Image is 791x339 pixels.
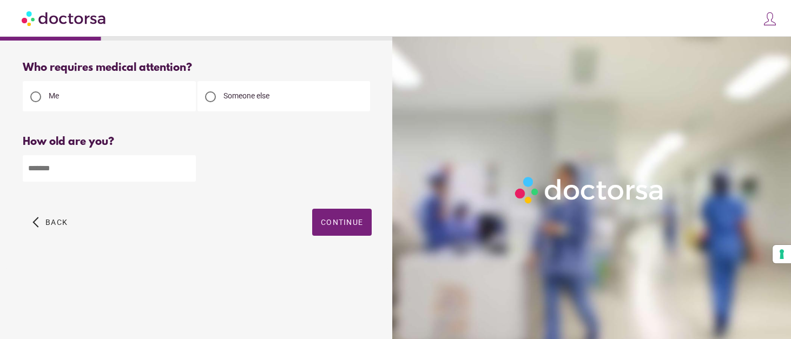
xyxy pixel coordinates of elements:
img: Logo-Doctorsa-trans-White-partial-flat.png [511,172,669,208]
button: Your consent preferences for tracking technologies [773,245,791,263]
span: Me [49,91,59,100]
span: Continue [321,218,363,227]
img: Doctorsa.com [22,6,107,30]
button: arrow_back_ios Back [28,209,72,236]
div: How old are you? [23,136,372,148]
button: Continue [312,209,372,236]
span: Back [45,218,68,227]
span: Someone else [223,91,269,100]
div: Who requires medical attention? [23,62,372,74]
img: icons8-customer-100.png [762,11,777,26]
